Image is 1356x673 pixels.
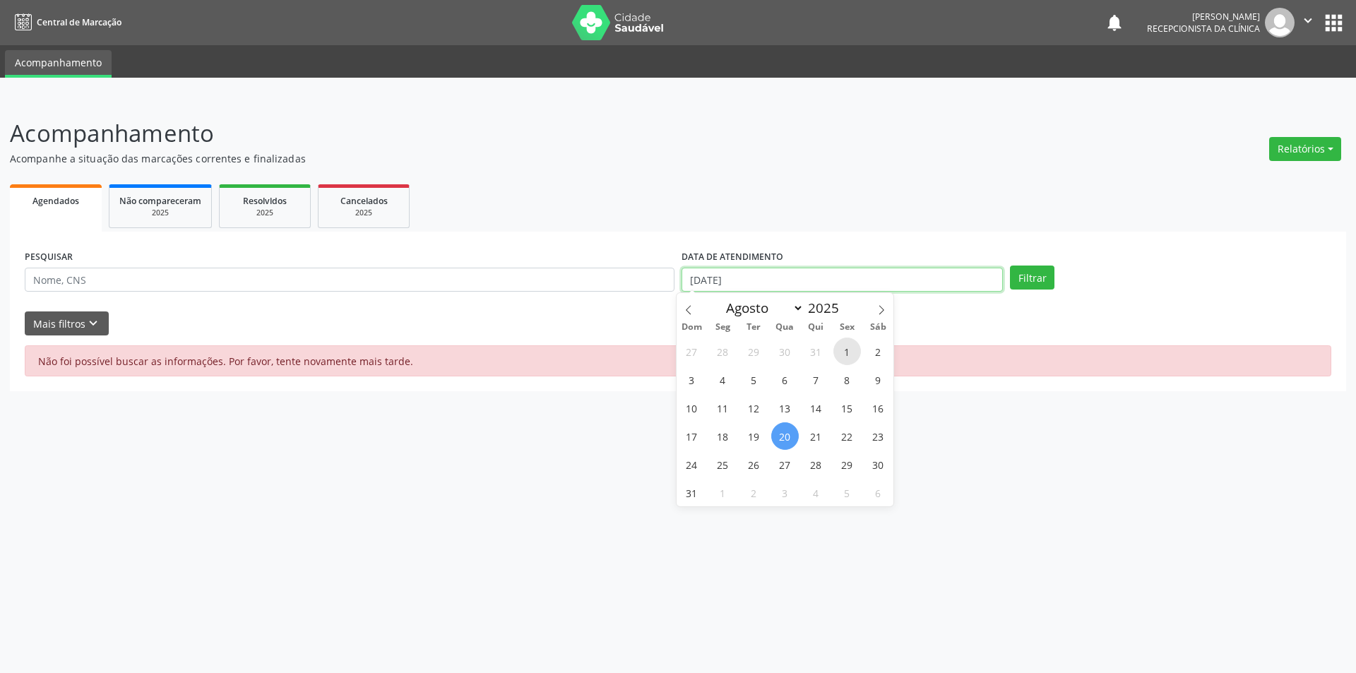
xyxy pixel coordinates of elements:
[10,11,121,34] a: Central de Marcação
[119,195,201,207] span: Não compareceram
[709,479,737,506] span: Setembro 1, 2025
[10,116,945,151] p: Acompanhamento
[833,451,861,478] span: Agosto 29, 2025
[25,311,109,336] button: Mais filtroskeyboard_arrow_down
[771,338,799,365] span: Julho 30, 2025
[328,208,399,218] div: 2025
[802,451,830,478] span: Agosto 28, 2025
[677,323,708,332] span: Dom
[85,316,101,331] i: keyboard_arrow_down
[864,394,892,422] span: Agosto 16, 2025
[37,16,121,28] span: Central de Marcação
[802,479,830,506] span: Setembro 4, 2025
[771,479,799,506] span: Setembro 3, 2025
[709,422,737,450] span: Agosto 18, 2025
[864,479,892,506] span: Setembro 6, 2025
[771,422,799,450] span: Agosto 20, 2025
[864,338,892,365] span: Agosto 2, 2025
[802,338,830,365] span: Julho 31, 2025
[740,338,768,365] span: Julho 29, 2025
[831,323,862,332] span: Sex
[804,299,850,317] input: Year
[833,366,861,393] span: Agosto 8, 2025
[5,50,112,78] a: Acompanhamento
[230,208,300,218] div: 2025
[720,298,804,318] select: Month
[678,451,706,478] span: Agosto 24, 2025
[709,451,737,478] span: Agosto 25, 2025
[682,246,783,268] label: DATA DE ATENDIMENTO
[1295,8,1321,37] button: 
[1321,11,1346,35] button: apps
[243,195,287,207] span: Resolvidos
[862,323,893,332] span: Sáb
[678,366,706,393] span: Agosto 3, 2025
[1010,266,1054,290] button: Filtrar
[740,451,768,478] span: Agosto 26, 2025
[1269,137,1341,161] button: Relatórios
[25,246,73,268] label: PESQUISAR
[864,366,892,393] span: Agosto 9, 2025
[771,451,799,478] span: Agosto 27, 2025
[802,366,830,393] span: Agosto 7, 2025
[10,151,945,166] p: Acompanhe a situação das marcações correntes e finalizadas
[25,268,674,292] input: Nome, CNS
[864,422,892,450] span: Agosto 23, 2025
[740,422,768,450] span: Agosto 19, 2025
[740,366,768,393] span: Agosto 5, 2025
[1265,8,1295,37] img: img
[771,394,799,422] span: Agosto 13, 2025
[340,195,388,207] span: Cancelados
[25,345,1331,376] div: Não foi possível buscar as informações. Por favor, tente novamente mais tarde.
[32,195,79,207] span: Agendados
[771,366,799,393] span: Agosto 6, 2025
[833,394,861,422] span: Agosto 15, 2025
[119,208,201,218] div: 2025
[678,394,706,422] span: Agosto 10, 2025
[709,366,737,393] span: Agosto 4, 2025
[769,323,800,332] span: Qua
[802,394,830,422] span: Agosto 14, 2025
[1147,23,1260,35] span: Recepcionista da clínica
[709,394,737,422] span: Agosto 11, 2025
[738,323,769,332] span: Ter
[1147,11,1260,23] div: [PERSON_NAME]
[678,422,706,450] span: Agosto 17, 2025
[864,451,892,478] span: Agosto 30, 2025
[740,479,768,506] span: Setembro 2, 2025
[707,323,738,332] span: Seg
[709,338,737,365] span: Julho 28, 2025
[682,268,1003,292] input: Selecione um intervalo
[1105,13,1124,32] button: notifications
[800,323,831,332] span: Qui
[833,422,861,450] span: Agosto 22, 2025
[833,479,861,506] span: Setembro 5, 2025
[833,338,861,365] span: Agosto 1, 2025
[678,479,706,506] span: Agosto 31, 2025
[678,338,706,365] span: Julho 27, 2025
[740,394,768,422] span: Agosto 12, 2025
[802,422,830,450] span: Agosto 21, 2025
[1300,13,1316,28] i: 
